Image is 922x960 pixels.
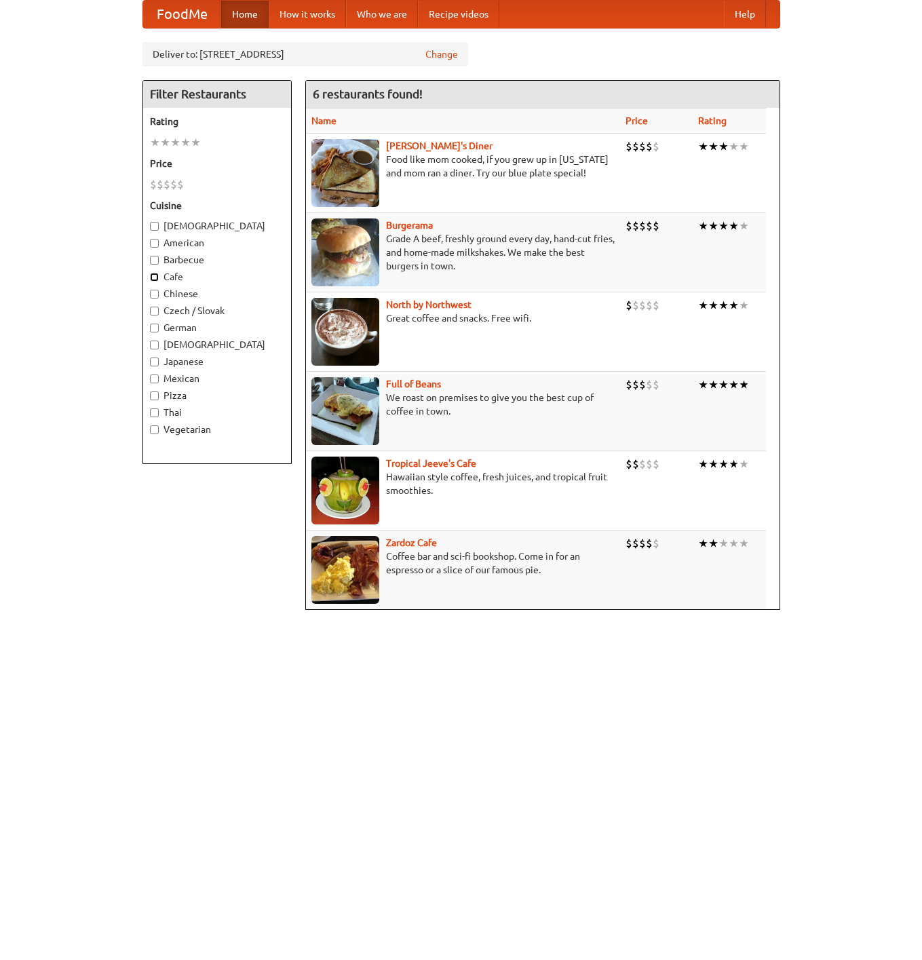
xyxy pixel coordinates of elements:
[626,457,632,472] li: $
[639,536,646,551] li: $
[718,377,729,392] li: ★
[739,457,749,472] li: ★
[739,536,749,551] li: ★
[150,222,159,231] input: [DEMOGRAPHIC_DATA]
[729,139,739,154] li: ★
[346,1,418,28] a: Who we are
[150,304,284,318] label: Czech / Slovak
[311,115,337,126] a: Name
[386,299,472,310] a: North by Northwest
[150,253,284,267] label: Barbecue
[653,377,659,392] li: $
[311,139,379,207] img: sallys.jpg
[311,311,615,325] p: Great coffee and snacks. Free wifi.
[150,375,159,383] input: Mexican
[150,256,159,265] input: Barbecue
[150,219,284,233] label: [DEMOGRAPHIC_DATA]
[653,298,659,313] li: $
[311,470,615,497] p: Hawaiian style coffee, fresh juices, and tropical fruit smoothies.
[142,42,468,66] div: Deliver to: [STREET_ADDRESS]
[724,1,766,28] a: Help
[626,377,632,392] li: $
[626,115,648,126] a: Price
[150,199,284,212] h5: Cuisine
[311,153,615,180] p: Food like mom cooked, if you grew up in [US_STATE] and mom ran a diner. Try our blue plate special!
[150,391,159,400] input: Pizza
[729,536,739,551] li: ★
[386,220,433,231] a: Burgerama
[386,140,493,151] a: [PERSON_NAME]'s Diner
[708,298,718,313] li: ★
[311,218,379,286] img: burgerama.jpg
[626,139,632,154] li: $
[653,139,659,154] li: $
[729,377,739,392] li: ★
[311,298,379,366] img: north.jpg
[626,536,632,551] li: $
[150,408,159,417] input: Thai
[150,338,284,351] label: [DEMOGRAPHIC_DATA]
[646,139,653,154] li: $
[698,536,708,551] li: ★
[632,218,639,233] li: $
[150,287,284,301] label: Chinese
[425,47,458,61] a: Change
[646,377,653,392] li: $
[646,298,653,313] li: $
[718,218,729,233] li: ★
[698,377,708,392] li: ★
[150,425,159,434] input: Vegetarian
[646,536,653,551] li: $
[639,139,646,154] li: $
[639,218,646,233] li: $
[718,139,729,154] li: ★
[418,1,499,28] a: Recipe videos
[632,377,639,392] li: $
[150,157,284,170] h5: Price
[632,457,639,472] li: $
[708,139,718,154] li: ★
[311,377,379,445] img: beans.jpg
[150,115,284,128] h5: Rating
[653,457,659,472] li: $
[177,177,184,192] li: $
[386,458,476,469] b: Tropical Jeeve's Cafe
[646,457,653,472] li: $
[739,139,749,154] li: ★
[150,290,159,299] input: Chinese
[170,177,177,192] li: $
[313,88,423,100] ng-pluralize: 6 restaurants found!
[311,536,379,604] img: zardoz.jpg
[180,135,191,150] li: ★
[150,270,284,284] label: Cafe
[269,1,346,28] a: How it works
[632,536,639,551] li: $
[150,389,284,402] label: Pizza
[739,218,749,233] li: ★
[386,379,441,389] a: Full of Beans
[626,218,632,233] li: $
[698,218,708,233] li: ★
[150,324,159,332] input: German
[639,377,646,392] li: $
[311,550,615,577] p: Coffee bar and sci-fi bookshop. Come in for an espresso or a slice of our famous pie.
[150,239,159,248] input: American
[150,135,160,150] li: ★
[311,391,615,418] p: We roast on premises to give you the best cup of coffee in town.
[718,298,729,313] li: ★
[143,1,221,28] a: FoodMe
[739,377,749,392] li: ★
[160,135,170,150] li: ★
[150,321,284,334] label: German
[164,177,170,192] li: $
[150,406,284,419] label: Thai
[150,358,159,366] input: Japanese
[150,355,284,368] label: Japanese
[708,218,718,233] li: ★
[639,298,646,313] li: $
[191,135,201,150] li: ★
[221,1,269,28] a: Home
[708,457,718,472] li: ★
